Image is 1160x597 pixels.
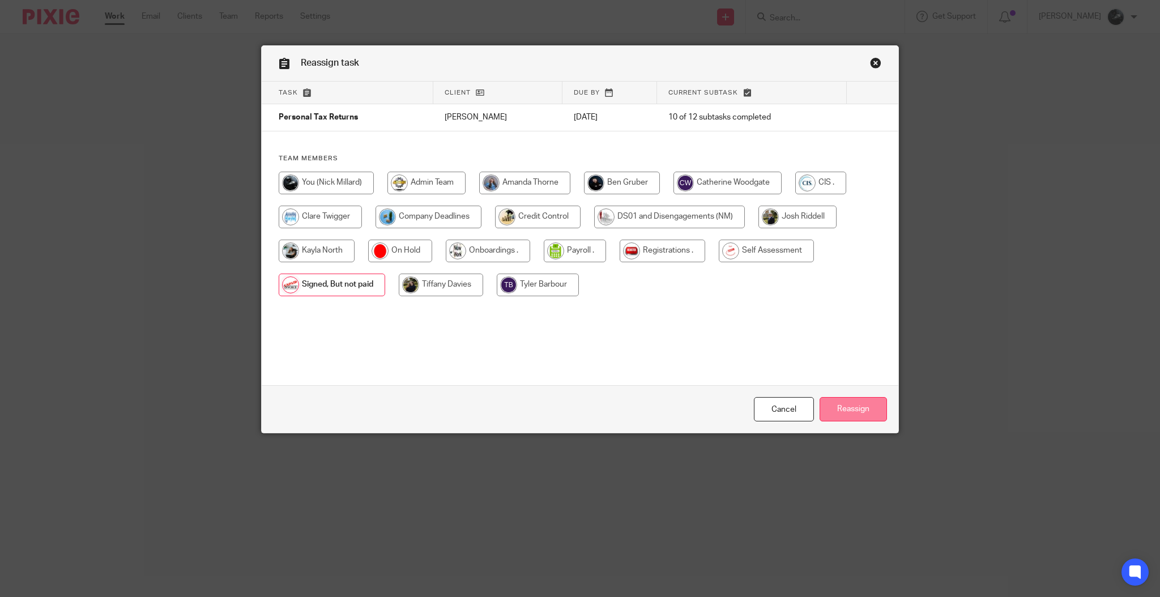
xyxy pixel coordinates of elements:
span: Reassign task [301,58,359,67]
input: Reassign [820,397,887,421]
span: Personal Tax Returns [279,114,358,122]
span: Due by [574,89,600,96]
td: 10 of 12 subtasks completed [657,104,847,131]
h4: Team members [279,154,881,163]
span: Task [279,89,298,96]
a: Close this dialog window [870,57,881,73]
span: Client [445,89,471,96]
p: [DATE] [574,112,646,123]
a: Close this dialog window [754,397,814,421]
span: Current subtask [668,89,738,96]
p: [PERSON_NAME] [445,112,551,123]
